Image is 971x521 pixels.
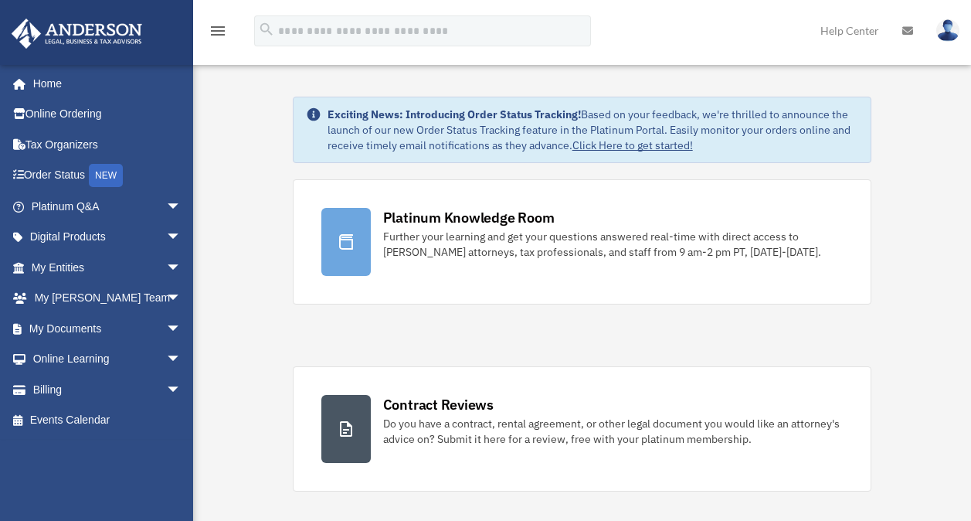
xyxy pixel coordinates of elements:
[11,344,205,375] a: Online Learningarrow_drop_down
[166,252,197,284] span: arrow_drop_down
[11,222,205,253] a: Digital Productsarrow_drop_down
[11,160,205,192] a: Order StatusNEW
[383,416,844,447] div: Do you have a contract, rental agreement, or other legal document you would like an attorney's ad...
[166,313,197,345] span: arrow_drop_down
[11,374,205,405] a: Billingarrow_drop_down
[258,21,275,38] i: search
[11,313,205,344] a: My Documentsarrow_drop_down
[7,19,147,49] img: Anderson Advisors Platinum Portal
[166,191,197,223] span: arrow_drop_down
[166,283,197,315] span: arrow_drop_down
[209,27,227,40] a: menu
[572,138,693,152] a: Click Here to get started!
[328,107,859,153] div: Based on your feedback, we're thrilled to announce the launch of our new Order Status Tracking fe...
[166,222,197,254] span: arrow_drop_down
[11,252,205,283] a: My Entitiesarrow_drop_down
[936,19,959,42] img: User Pic
[11,283,205,314] a: My [PERSON_NAME] Teamarrow_drop_down
[11,68,197,99] a: Home
[166,374,197,406] span: arrow_drop_down
[293,179,872,305] a: Platinum Knowledge Room Further your learning and get your questions answered real-time with dire...
[11,129,205,160] a: Tax Organizers
[166,344,197,376] span: arrow_drop_down
[11,99,205,130] a: Online Ordering
[383,395,494,414] div: Contract Reviews
[293,366,872,492] a: Contract Reviews Do you have a contract, rental agreement, or other legal document you would like...
[383,208,555,227] div: Platinum Knowledge Room
[383,229,844,260] div: Further your learning and get your questions answered real-time with direct access to [PERSON_NAM...
[328,107,581,121] strong: Exciting News: Introducing Order Status Tracking!
[89,164,123,187] div: NEW
[209,22,227,40] i: menu
[11,191,205,222] a: Platinum Q&Aarrow_drop_down
[11,405,205,436] a: Events Calendar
